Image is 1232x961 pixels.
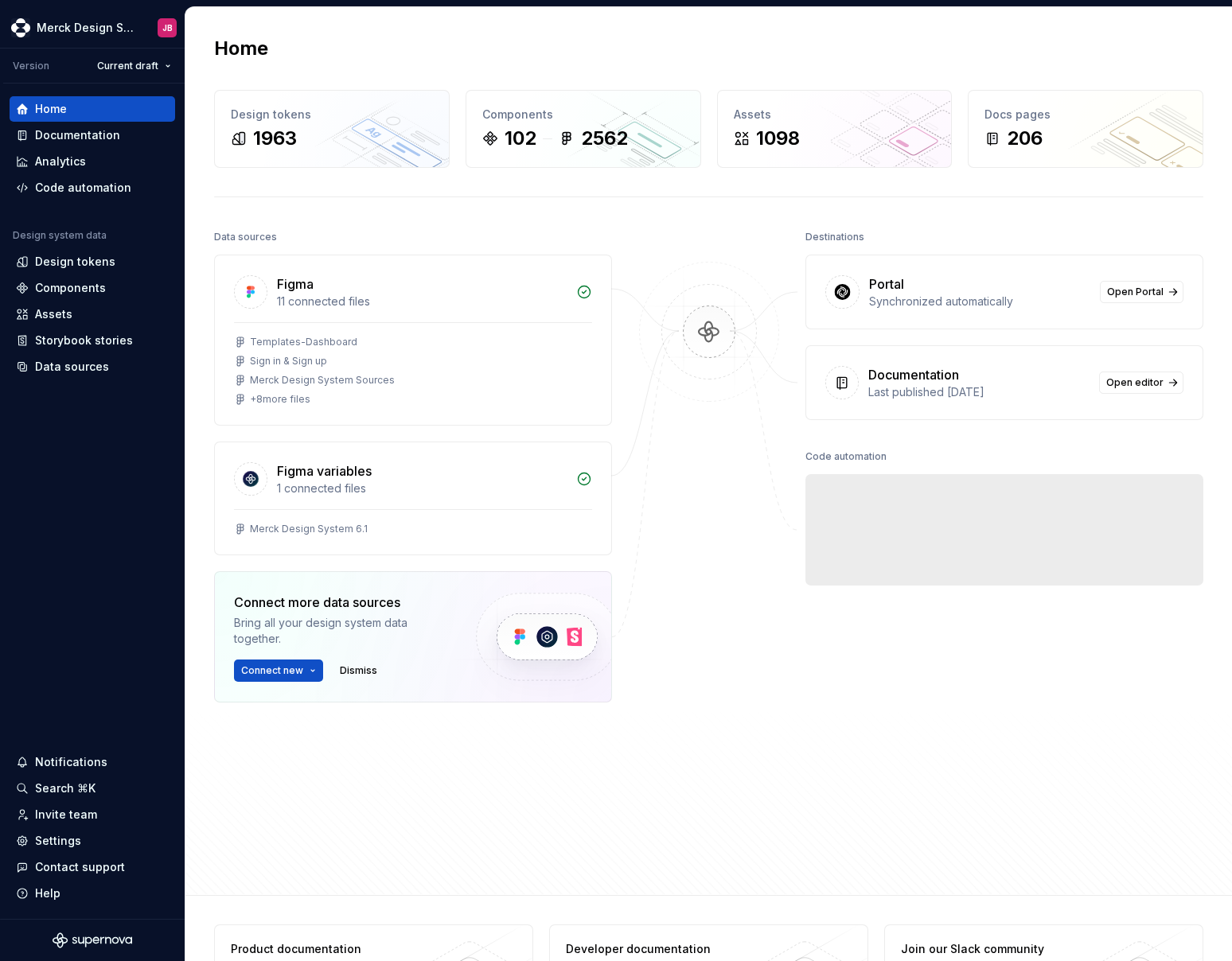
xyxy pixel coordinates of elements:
a: Design tokens1963 [214,90,450,168]
div: Components [482,107,684,123]
a: Components1022562 [466,90,701,168]
div: Product documentation [231,941,437,957]
a: Code automation [10,175,175,200]
a: Open editor [1099,372,1183,394]
div: 1098 [756,126,800,151]
button: Notifications [10,749,175,775]
div: Documentation [868,365,959,384]
div: Code automation [35,180,131,196]
div: 1963 [253,126,297,151]
div: Sign in & Sign up [250,355,327,368]
a: Invite team [10,802,175,827]
div: Documentation [35,127,120,143]
div: JB [162,21,173,34]
div: Merck Design System 6.1 [250,523,368,535]
div: Data sources [214,226,277,248]
div: Analytics [35,154,86,169]
div: Assets [734,107,936,123]
h2: Home [214,36,268,61]
div: Notifications [35,754,107,770]
div: Templates-Dashboard [250,336,357,348]
div: Storybook stories [35,333,133,348]
div: Destinations [805,226,864,248]
button: Search ⌘K [10,776,175,801]
span: Open Portal [1107,286,1164,298]
div: Home [35,101,67,117]
a: Home [10,96,175,122]
div: Design system data [13,229,107,242]
a: Components [10,275,175,301]
button: Dismiss [333,659,384,682]
div: + 8 more files [250,393,310,406]
button: Merck Design SystemJB [3,10,181,45]
svg: Supernova Logo [53,932,132,948]
div: Merck Design System Sources [250,374,395,387]
div: Data sources [35,359,109,375]
a: Storybook stories [10,328,175,353]
div: Assets [35,306,72,322]
div: Docs pages [984,107,1187,123]
a: Assets1098 [717,90,953,168]
div: Synchronized automatically [869,294,1090,309]
span: Dismiss [340,664,377,677]
div: 2562 [581,126,628,151]
div: Code automation [805,445,887,468]
div: Version [13,60,49,72]
button: Contact support [10,854,175,880]
div: Join our Slack community [901,941,1107,957]
a: Data sources [10,354,175,379]
a: Assets [10,302,175,327]
div: Figma variables [277,461,372,480]
span: Current draft [97,60,158,72]
div: Settings [35,833,81,849]
div: Portal [869,274,904,294]
div: Connect more data sources [234,593,449,612]
a: Figma variables1 connected filesMerck Design System 6.1 [214,442,612,555]
img: 317a9594-9ec3-41ad-b59a-e557b98ff41d.png [11,18,30,37]
div: Developer documentation [566,941,772,957]
div: Invite team [35,807,97,823]
div: 102 [505,126,536,151]
div: Components [35,280,106,296]
a: Settings [10,828,175,854]
div: Contact support [35,859,125,875]
a: Design tokens [10,249,175,274]
div: Search ⌘K [35,780,96,796]
div: 11 connected files [277,294,567,309]
div: 206 [1007,126,1043,151]
button: Current draft [90,55,178,77]
div: 1 connected files [277,480,567,496]
div: Design tokens [231,107,433,123]
button: Help [10,881,175,906]
div: Design tokens [35,254,115,270]
div: Merck Design System [37,20,138,36]
a: Docs pages206 [968,90,1203,168]
a: Analytics [10,149,175,174]
div: Bring all your design system data together. [234,615,449,647]
a: Documentation [10,123,175,148]
button: Connect new [234,659,323,682]
a: Figma11 connected filesTemplates-DashboardSign in & Sign upMerck Design System Sources+8more files [214,255,612,426]
div: Last published [DATE] [868,384,1090,400]
span: Connect new [241,664,303,677]
span: Open editor [1106,376,1164,389]
div: Help [35,885,60,901]
div: Figma [277,274,314,294]
a: Open Portal [1100,281,1183,303]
